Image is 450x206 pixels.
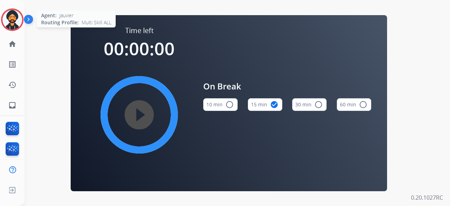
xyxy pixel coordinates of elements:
img: avatar [2,10,22,30]
mat-icon: inbox [8,101,17,110]
mat-icon: home [8,40,17,48]
mat-icon: list_alt [8,60,17,69]
mat-icon: radio_button_unchecked [359,100,367,109]
button: 60 min [337,98,371,111]
span: Agent: [41,12,57,19]
mat-icon: history [8,81,17,89]
mat-icon: check_circle [270,100,278,109]
mat-icon: radio_button_unchecked [314,100,323,109]
span: Routing Profile: [41,19,79,26]
button: 15 min [248,98,282,111]
button: 10 min [203,98,238,111]
span: On Break [203,80,371,93]
span: 00:00:00 [104,37,175,61]
p: 0.20.1027RC [411,193,443,202]
span: Time left [125,26,154,36]
mat-icon: radio_button_unchecked [225,100,234,109]
mat-icon: play_circle_filled [135,111,143,119]
span: Jauvier [59,12,73,19]
button: 30 min [292,98,327,111]
span: Multi Skill ALL [82,19,111,26]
